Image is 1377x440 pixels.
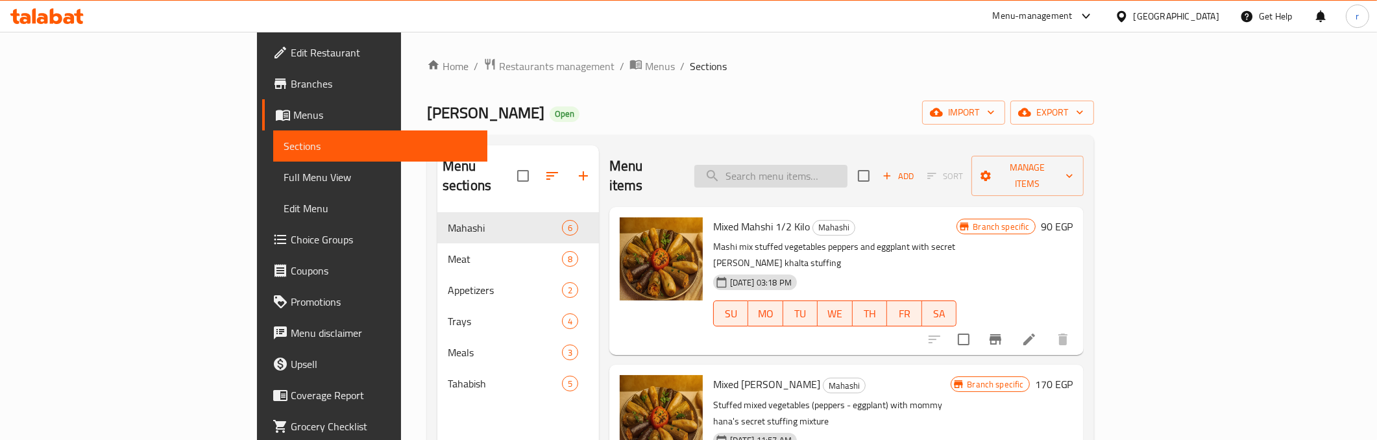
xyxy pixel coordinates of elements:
span: Add item [877,166,919,186]
a: Choice Groups [262,224,487,255]
span: import [932,104,995,121]
button: export [1010,101,1094,125]
span: MO [753,304,778,323]
a: Edit Menu [273,193,487,224]
p: Mashi mix stuffed vegetables peppers and eggplant with secret [PERSON_NAME] khalta stuffing [713,239,957,271]
a: Menu disclaimer [262,317,487,348]
div: items [562,313,578,329]
span: Select section [850,162,877,189]
button: TH [853,300,888,326]
span: Sections [284,138,476,154]
span: Mahashi [813,220,855,235]
a: Coupons [262,255,487,286]
p: Stuffed mixed vegetables (peppers - eggplant) with mommy hana's secret stuffing mixture [713,397,951,430]
span: [PERSON_NAME] [427,98,544,127]
span: export [1021,104,1084,121]
button: SU [713,300,748,326]
span: Open [550,108,579,119]
span: Promotions [291,294,476,310]
span: 5 [563,378,578,390]
a: Edit Restaurant [262,37,487,68]
button: MO [748,300,783,326]
div: Menu-management [993,8,1073,24]
li: / [620,58,624,74]
div: items [562,220,578,236]
span: Choice Groups [291,232,476,247]
span: Menu disclaimer [291,325,476,341]
div: Open [550,106,579,122]
div: items [562,251,578,267]
input: search [694,165,847,188]
button: Manage items [971,156,1083,196]
span: WE [823,304,847,323]
span: Select to update [950,326,977,353]
span: Branches [291,76,476,92]
button: Branch-specific-item [980,324,1011,355]
span: FR [892,304,917,323]
span: Upsell [291,356,476,372]
span: TU [788,304,813,323]
div: Mahashi6 [437,212,599,243]
div: Appetizers2 [437,275,599,306]
span: Menus [645,58,675,74]
a: Branches [262,68,487,99]
span: Coverage Report [291,387,476,403]
span: SU [719,304,743,323]
li: / [680,58,685,74]
span: Full Menu View [284,169,476,185]
span: Trays [448,313,562,329]
h6: 170 EGP [1035,375,1073,393]
nav: Menu sections [437,207,599,404]
span: Tahabish [448,376,562,391]
button: FR [887,300,922,326]
h2: Menu items [609,156,679,195]
span: Appetizers [448,282,562,298]
a: Menus [629,58,675,75]
nav: breadcrumb [427,58,1094,75]
button: SA [922,300,957,326]
a: Promotions [262,286,487,317]
span: Menus [293,107,476,123]
span: Meals [448,345,562,360]
span: Select section first [919,166,971,186]
a: Edit menu item [1021,332,1037,347]
span: Sections [690,58,727,74]
div: [GEOGRAPHIC_DATA] [1134,9,1219,23]
span: [DATE] 03:18 PM [725,276,797,289]
button: TU [783,300,818,326]
span: SA [927,304,952,323]
span: TH [858,304,883,323]
span: r [1356,9,1359,23]
div: items [562,345,578,360]
a: Sections [273,130,487,162]
div: Meals3 [437,337,599,368]
a: Coverage Report [262,380,487,411]
span: Meat [448,251,562,267]
span: Mahashi [448,220,562,236]
span: Mixed [PERSON_NAME] [713,374,820,394]
div: Trays4 [437,306,599,337]
span: 3 [563,347,578,359]
h6: 90 EGP [1041,217,1073,236]
span: 2 [563,284,578,297]
span: Edit Menu [284,201,476,216]
span: Select all sections [509,162,537,189]
span: Sort sections [537,160,568,191]
span: Manage items [982,160,1073,192]
img: Mixed Mahshi 1/2 Kilo [620,217,703,300]
span: Mahashi [823,378,865,393]
a: Full Menu View [273,162,487,193]
span: 8 [563,253,578,265]
span: Coupons [291,263,476,278]
span: Branch specific [968,221,1034,233]
button: import [922,101,1005,125]
div: Tahabish5 [437,368,599,399]
button: Add section [568,160,599,191]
